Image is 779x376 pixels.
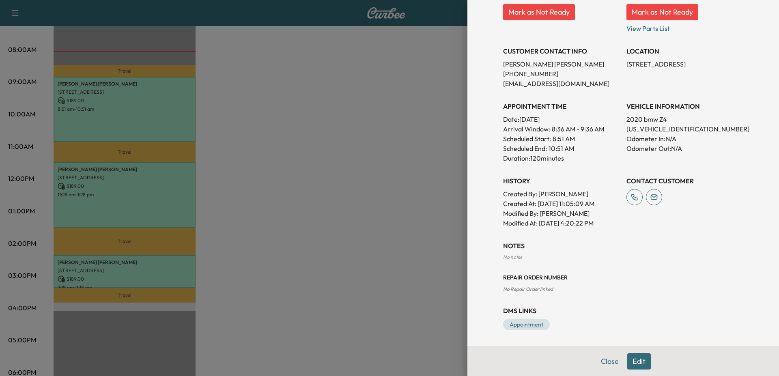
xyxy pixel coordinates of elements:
p: Duration: 120 minutes [503,153,620,163]
h3: CONTACT CUSTOMER [626,176,743,186]
h3: NOTES [503,241,743,251]
h3: History [503,176,620,186]
p: Scheduled End: [503,144,547,153]
p: Odometer In: N/A [626,134,743,144]
h3: CUSTOMER CONTACT INFO [503,46,620,56]
button: Close [596,353,624,370]
button: Edit [627,353,651,370]
div: No notes [503,254,743,260]
p: Date: [DATE] [503,114,620,124]
button: Mark as Not Ready [503,4,575,20]
p: [STREET_ADDRESS] [626,59,743,69]
p: 8:51 AM [553,134,575,144]
h3: LOCATION [626,46,743,56]
p: 10:51 AM [549,144,574,153]
p: [PHONE_NUMBER] [503,69,620,79]
p: 2020 bmw Z4 [626,114,743,124]
span: 8:36 AM - 9:36 AM [552,124,604,134]
h3: APPOINTMENT TIME [503,101,620,111]
p: [EMAIL_ADDRESS][DOMAIN_NAME] [503,79,620,88]
p: [PERSON_NAME] [PERSON_NAME] [503,59,620,69]
p: Odometer Out: N/A [626,144,743,153]
p: Modified At : [DATE] 4:20:22 PM [503,218,620,228]
p: View Parts List [626,20,743,33]
h3: VEHICLE INFORMATION [626,101,743,111]
p: Scheduled Start: [503,134,551,144]
h3: DMS Links [503,306,743,316]
p: [US_VEHICLE_IDENTIFICATION_NUMBER] [626,124,743,134]
button: Mark as Not Ready [626,4,698,20]
p: Arrival Window: [503,124,620,134]
span: No Repair Order linked [503,286,553,292]
p: Created By : [PERSON_NAME] [503,189,620,199]
p: Created At : [DATE] 11:05:09 AM [503,199,620,208]
p: Modified By : [PERSON_NAME] [503,208,620,218]
h3: Repair Order number [503,273,743,281]
a: Appointment [503,319,550,330]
